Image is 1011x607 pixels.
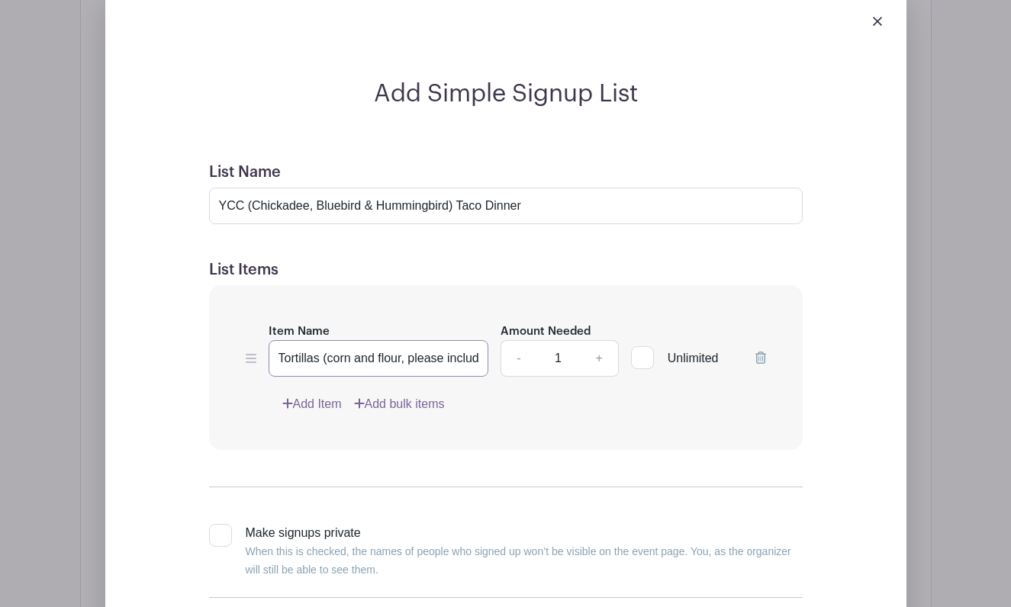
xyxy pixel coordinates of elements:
label: Amount Needed [501,323,591,341]
a: - [501,340,536,377]
label: List Name [209,163,281,181]
a: Add bulk items [354,395,445,413]
a: + [580,340,618,377]
div: Make signups private [246,524,803,579]
img: close_button-5f87c8562297e5c2d7936805f587ecaba9071eb48480494691a3f1689db116b3.svg [873,17,882,26]
h2: Add Simple Signup List [191,79,821,108]
a: Add Item [282,395,342,413]
input: e.g. Things or volunteers we need for the event [209,188,803,224]
small: When this is checked, the names of people who signed up won’t be visible on the event page. You, ... [246,545,791,576]
input: e.g. Snacks or Check-in Attendees [269,340,489,377]
label: Item Name [269,323,330,341]
span: Unlimited [668,352,719,365]
h5: List Items [209,261,803,279]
